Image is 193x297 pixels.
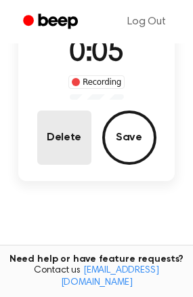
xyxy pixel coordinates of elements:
[102,111,156,165] button: Save Audio Record
[69,39,123,68] span: 0:05
[37,111,91,165] button: Delete Audio Record
[8,265,185,289] span: Contact us
[114,5,179,38] a: Log Out
[14,9,90,35] a: Beep
[68,75,125,89] div: Recording
[61,266,159,288] a: [EMAIL_ADDRESS][DOMAIN_NAME]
